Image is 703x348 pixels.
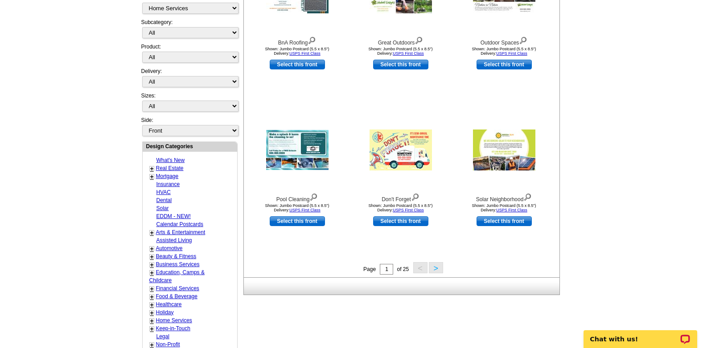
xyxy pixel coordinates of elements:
a: + [150,285,154,292]
div: Shown: Jumbo Postcard (5.5 x 8.5") Delivery: [455,203,553,212]
a: + [150,301,154,308]
img: Pool Cleaning [266,130,329,170]
div: Design Categories [143,142,237,150]
a: USPS First Class [393,51,424,56]
img: view design details [411,191,419,201]
a: USPS First Class [496,51,527,56]
a: Real Estate [156,165,184,171]
div: Delivery: [141,67,238,92]
a: Non-Profit [156,341,180,348]
a: Mortgage [156,173,179,179]
a: + [150,173,154,180]
a: + [150,261,154,268]
a: + [150,165,154,172]
a: use this design [477,216,532,226]
div: Shown: Jumbo Postcard (5.5 x 8.5") Delivery: [455,47,553,56]
img: view design details [308,35,316,45]
iframe: LiveChat chat widget [578,320,703,348]
a: + [150,269,154,276]
a: USPS First Class [496,208,527,212]
img: view design details [415,35,423,45]
a: use this design [270,216,325,226]
a: What's New [156,157,185,163]
div: Shown: Jumbo Postcard (5.5 x 8.5") Delivery: [248,47,346,56]
a: USPS First Class [393,208,424,212]
a: + [150,253,154,260]
a: use this design [477,60,532,69]
div: Don't Forget [352,191,450,203]
a: Dental [156,197,172,203]
img: view design details [519,35,527,45]
div: Shown: Jumbo Postcard (5.5 x 8.5") Delivery: [352,47,450,56]
a: Holiday [156,309,174,316]
a: HVAC [156,189,171,195]
div: Product: [141,43,238,67]
div: Subcategory: [141,18,238,43]
a: Arts & Entertainment [156,229,206,235]
a: + [150,245,154,252]
a: EDDM - NEW! [156,213,191,219]
a: Food & Beverage [156,293,197,299]
a: Legal [156,333,169,340]
a: Calendar Postcards [156,221,203,227]
a: Healthcare [156,301,182,308]
div: BnA Roofing [248,35,346,47]
span: Page [363,266,376,272]
img: Solar Neighborhood [473,129,535,170]
button: > [429,262,443,273]
a: Automotive [156,245,183,251]
a: Assisted Living [156,237,192,243]
div: Solar Neighborhood [455,191,553,203]
a: Business Services [156,261,200,267]
a: Solar [156,205,169,211]
span: of 25 [397,266,409,272]
div: Shown: Jumbo Postcard (5.5 x 8.5") Delivery: [248,203,346,212]
div: Side: [141,116,238,137]
a: + [150,293,154,300]
a: Home Services [156,317,192,324]
div: Sizes: [141,92,238,116]
div: Pool Cleaning [248,191,346,203]
div: Shown: Jumbo Postcard (5.5 x 8.5") Delivery: [352,203,450,212]
a: use this design [373,60,428,69]
div: Great Outdoors [352,35,450,47]
a: USPS First Class [289,51,321,56]
a: + [150,317,154,324]
img: view design details [309,191,318,201]
img: view design details [523,191,532,201]
a: Insurance [156,181,180,187]
a: + [150,309,154,316]
a: Education, Camps & Childcare [149,269,205,283]
img: Don't Forget [370,129,432,170]
a: + [150,325,154,332]
a: USPS First Class [289,208,321,212]
button: < [413,262,428,273]
a: use this design [270,60,325,69]
div: Outdoor Spaces [455,35,553,47]
a: Financial Services [156,285,199,291]
a: + [150,229,154,236]
a: Beauty & Fitness [156,253,197,259]
a: use this design [373,216,428,226]
a: Keep-in-Touch [156,325,190,332]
